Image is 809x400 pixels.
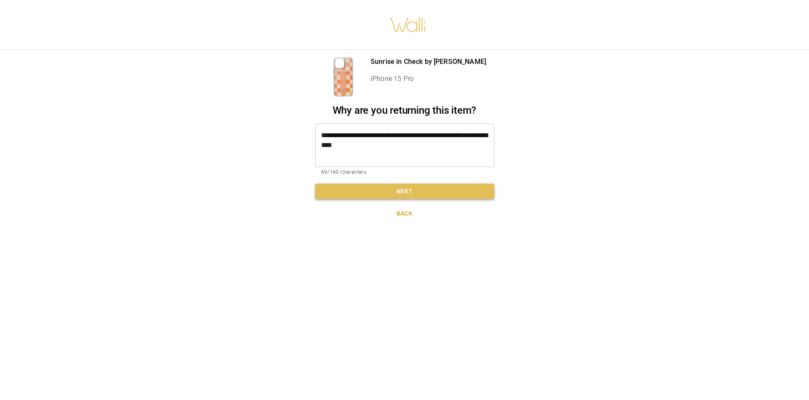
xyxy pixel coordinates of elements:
[315,184,494,199] button: Next
[371,57,486,67] p: Sunrise in Check by [PERSON_NAME]
[315,104,494,117] h2: Why are you returning this item?
[390,6,426,43] img: walli-inc.myshopify.com
[315,206,494,222] button: Back
[371,74,486,84] p: iPhone 15 Pro
[321,168,488,177] p: 69/160 characters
